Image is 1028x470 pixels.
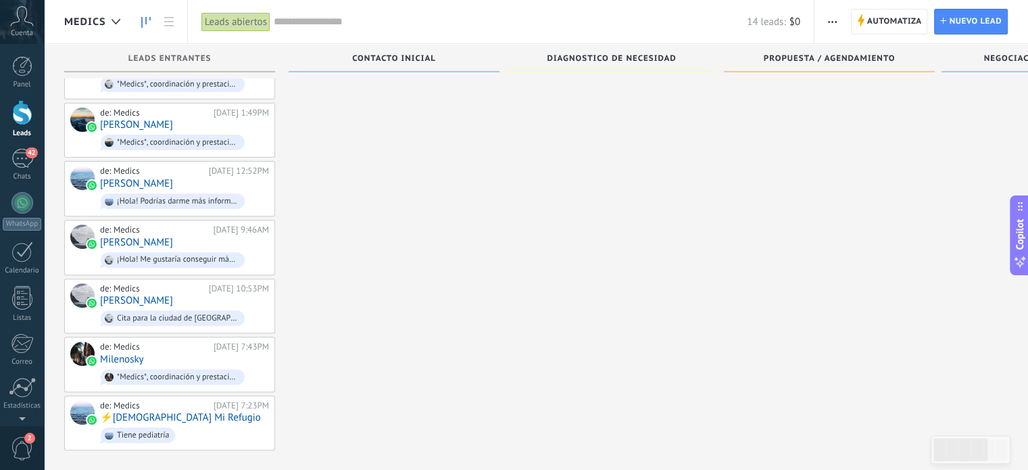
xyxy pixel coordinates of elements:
div: WhatsApp [3,218,41,231]
div: Calendario [3,266,42,275]
a: Lista [157,9,180,35]
span: 2 [24,433,35,444]
div: *Medics*, coordinación y prestación de servicios médicos. Nos encargamos de gestionar tus servici... [117,138,239,147]
div: [DATE] 9:46AM [214,225,269,235]
img: waba.svg [87,122,97,132]
span: Medics [64,16,106,28]
span: Automatiza [867,9,922,34]
span: 14 leads: [747,16,785,28]
a: Milenosky [100,354,144,365]
span: Contacto inicial [352,54,436,64]
div: de: Medics [100,108,209,118]
div: Cita para la ciudad de [GEOGRAPHIC_DATA] [117,314,239,323]
div: [DATE] 12:52PM [209,166,269,177]
div: Mariennys [70,225,95,249]
img: waba.svg [87,356,97,366]
span: Cuenta [11,29,33,38]
div: diagnostico de necesidad [513,54,710,66]
img: waba.svg [87,181,97,190]
button: Más [823,9,842,34]
img: waba.svg [87,239,97,249]
div: [DATE] 1:49PM [214,108,269,118]
a: Automatiza [851,9,928,34]
div: de: Medics [100,342,209,352]
div: Correo [3,358,42,367]
div: Carlos Avendaño [70,283,95,308]
span: $0 [789,16,800,28]
div: [DATE] 7:23PM [214,400,269,411]
div: [DATE] 10:53PM [209,283,269,294]
div: Leads abiertos [201,12,270,32]
div: de: Medics [100,400,209,411]
div: Listas [3,314,42,323]
div: de: Medics [100,225,209,235]
span: propuesta / agendamiento [764,54,896,64]
span: Copilot [1013,218,1027,250]
div: Milenosky [70,342,95,366]
span: 42 [26,147,37,158]
div: Martha Cecilia Garcia [70,108,95,132]
div: de: Medics [100,283,204,294]
div: Chats [3,172,42,181]
div: Tiene pediatría [117,431,169,440]
img: waba.svg [87,415,97,425]
div: Leads Entrantes [71,54,268,66]
div: ¡Hola! Podrías darme más información de... [117,197,239,206]
div: Oscar Garciia [70,166,95,190]
a: [PERSON_NAME] [100,237,173,248]
span: Nuevo lead [949,9,1002,34]
div: Contacto inicial [295,54,493,66]
span: diagnostico de necesidad [547,54,676,64]
a: [PERSON_NAME] [100,119,173,131]
div: Estadísticas [3,402,42,410]
div: propuesta / agendamiento [731,54,928,66]
div: de: Medics [100,166,204,177]
a: Nuevo lead [934,9,1008,34]
a: [PERSON_NAME] [100,178,173,189]
a: Leads [134,9,157,35]
div: Panel [3,80,42,89]
div: *Medics*, coordinación y prestación de servicios médicos. Nos encargamos de gestionar tus servici... [117,373,239,382]
img: waba.svg [87,298,97,308]
a: ⚡️[DEMOGRAPHIC_DATA] Mi Refugio [100,412,261,423]
div: ¡Hola! Me gustaría conseguir más información sobre esto. Pruebas de embarazo [117,255,239,264]
a: [PERSON_NAME] [100,295,173,306]
div: *Medics*, coordinación y prestación de servicios médicos. Nos encargamos de gestionar tus servici... [117,80,239,89]
div: Leads [3,129,42,138]
span: Leads Entrantes [128,54,212,64]
div: ⚡️Dios Mi Refugio [70,400,95,425]
div: [DATE] 7:43PM [214,342,269,352]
